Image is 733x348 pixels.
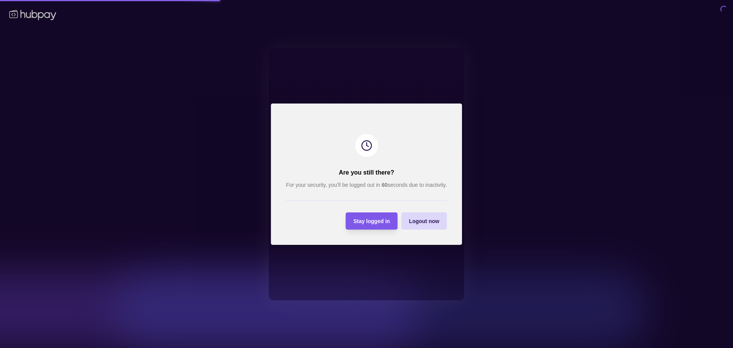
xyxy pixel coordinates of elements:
span: Stay logged in [354,218,390,224]
button: Stay logged in [346,212,398,230]
button: Logout now [401,212,447,230]
h2: Are you still there? [339,168,394,177]
p: For your security, you’ll be logged out in seconds due to inactivity. [286,181,447,189]
span: Logout now [409,218,439,224]
strong: 60 [382,182,388,188]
